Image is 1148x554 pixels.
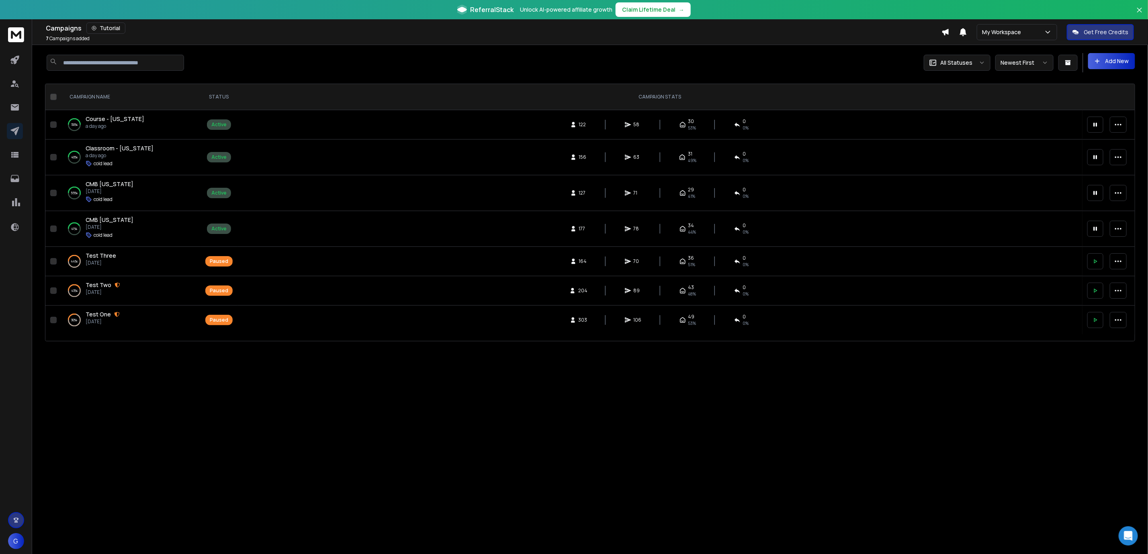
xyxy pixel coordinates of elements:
p: 44 % [71,257,78,265]
p: [DATE] [86,188,133,195]
span: 0 % [743,261,749,268]
span: 51 % [688,261,696,268]
span: 58 [634,121,642,128]
span: 204 [578,287,587,294]
a: CMB [US_STATE] [86,180,133,188]
span: 29 [688,187,694,193]
span: 43 [688,284,694,291]
p: 50 % [71,121,78,129]
div: Active [211,154,227,160]
span: 0 % [743,193,749,199]
button: Claim Lifetime Deal→ [616,2,691,17]
p: [DATE] [86,260,116,266]
div: Paused [210,317,228,323]
a: Test Two [86,281,111,289]
span: 0 % [743,157,749,164]
span: 63 [634,154,642,160]
th: CAMPAIGN STATS [237,84,1083,110]
span: 34 [688,222,694,229]
td: 41%CMB [US_STATE][DATE]cold lead [60,211,201,247]
span: 48 % [688,291,696,297]
span: 177 [579,226,587,232]
span: 127 [579,190,587,196]
span: 0 % [743,229,749,235]
span: 106 [634,317,642,323]
span: CMB [US_STATE] [86,216,133,224]
span: 44 % [688,229,696,235]
p: cold lead [94,232,113,238]
span: 0 [743,151,746,157]
span: 70 [634,258,642,265]
button: Tutorial [86,23,125,34]
button: Get Free Credits [1067,24,1134,40]
p: Campaigns added [46,35,90,42]
span: 122 [579,121,587,128]
a: Classroom - [US_STATE] [86,144,153,152]
span: Test Three [86,252,116,259]
p: 41 % [72,225,78,233]
span: → [679,6,684,14]
span: 53 % [688,320,696,326]
span: 0 [743,187,746,193]
div: Campaigns [46,23,941,34]
span: 89 [634,287,642,294]
span: 0 % [743,125,749,131]
span: Test Two [86,281,111,289]
span: 41 % [688,193,696,199]
span: Test One [86,310,111,318]
span: 71 [634,190,642,196]
p: a day ago [86,152,153,159]
p: All Statuses [940,59,972,67]
p: cold lead [94,160,113,167]
p: Unlock AI-powered affiliate growth [520,6,612,14]
span: 0 % [743,320,749,326]
span: 164 [579,258,587,265]
span: 53 % [688,125,696,131]
th: STATUS [201,84,237,110]
div: Active [211,121,227,128]
td: 30%Test One[DATE] [60,306,201,335]
p: 30 % [72,316,78,324]
td: 43%Test Two[DATE] [60,276,201,306]
span: 49 [688,314,695,320]
span: 156 [579,154,587,160]
span: 0 [743,284,746,291]
p: [DATE] [86,318,120,325]
span: 30 [688,118,694,125]
p: 40 % [71,153,78,161]
p: 55 % [71,189,78,197]
button: Close banner [1134,5,1145,24]
p: cold lead [94,196,113,203]
p: 43 % [71,287,78,295]
a: CMB [US_STATE] [86,216,133,224]
span: 0 [743,118,746,125]
span: 0 % [743,291,749,297]
span: 0 [743,255,746,261]
button: G [8,533,24,549]
span: 7 [46,35,49,42]
td: 44%Test Three[DATE] [60,247,201,276]
p: a day ago [86,123,144,129]
button: Add New [1088,53,1135,69]
span: 303 [579,317,587,323]
p: Get Free Credits [1084,28,1128,36]
span: 36 [688,255,694,261]
th: CAMPAIGN NAME [60,84,201,110]
p: [DATE] [86,289,120,295]
td: 55%CMB [US_STATE][DATE]cold lead [60,175,201,211]
span: 31 [688,151,692,157]
p: My Workspace [982,28,1024,36]
span: 0 [743,314,746,320]
span: 0 [743,222,746,229]
div: Active [211,226,227,232]
div: Open Intercom Messenger [1119,526,1138,546]
a: Course - [US_STATE] [86,115,144,123]
p: [DATE] [86,224,133,230]
button: Newest First [995,55,1054,71]
td: 50%Course - [US_STATE]a day ago [60,110,201,140]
